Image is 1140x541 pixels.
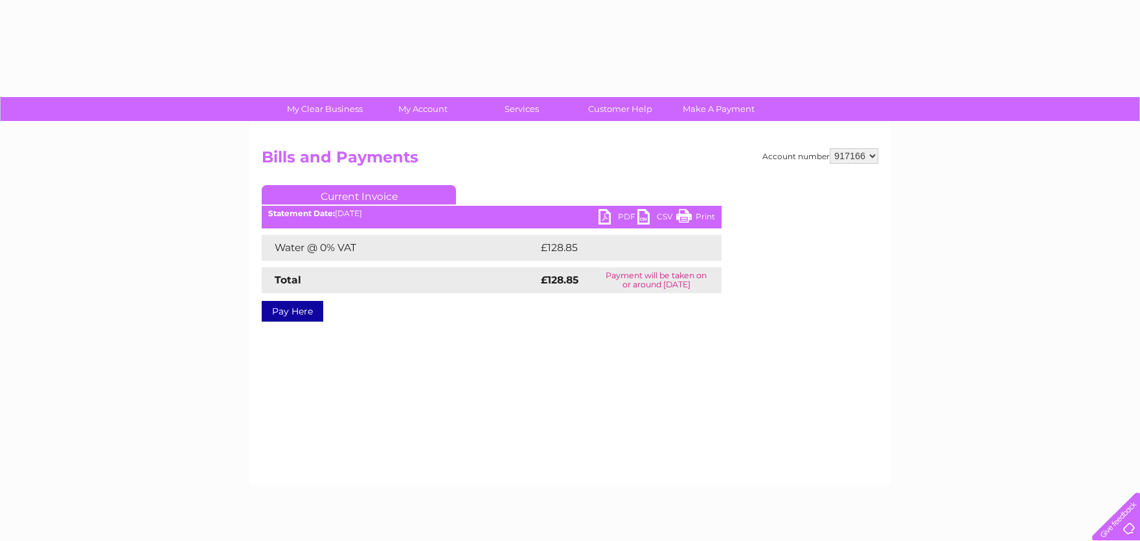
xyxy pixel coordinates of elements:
td: Water @ 0% VAT [262,235,538,261]
a: CSV [637,209,676,228]
a: Customer Help [567,97,674,121]
a: Current Invoice [262,185,456,204]
td: £128.85 [538,235,698,261]
a: PDF [598,209,637,228]
td: Payment will be taken on or around [DATE] [591,267,722,293]
div: Account number [762,148,878,164]
b: Statement Date: [268,208,335,218]
a: Print [676,209,715,228]
h2: Bills and Payments [262,148,878,173]
a: Make A Payment [665,97,772,121]
a: Pay Here [262,301,323,322]
strong: £128.85 [541,274,578,286]
a: My Account [370,97,477,121]
strong: Total [275,274,301,286]
div: [DATE] [262,209,722,218]
a: Services [468,97,575,121]
a: My Clear Business [271,97,378,121]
